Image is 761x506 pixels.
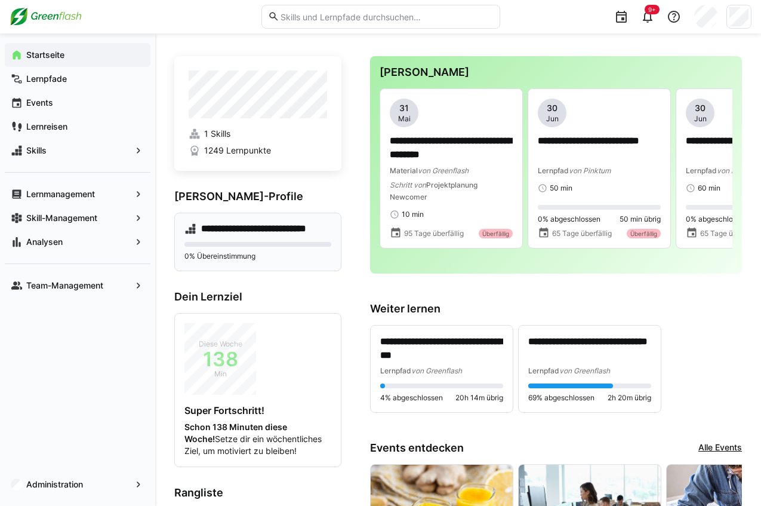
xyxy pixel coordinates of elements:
span: von Pinktum [717,166,759,175]
span: Lernpfad [528,366,559,375]
span: 20h 14m übrig [455,393,503,403]
span: Jun [546,114,559,124]
span: 2h 20m übrig [608,393,651,403]
span: 60 min [698,183,720,193]
a: 1 Skills [189,128,327,140]
span: Lernpfad [380,366,411,375]
h3: [PERSON_NAME]-Profile [174,190,341,203]
a: Alle Events [698,441,742,455]
span: Material [390,166,418,175]
span: 50 min übrig [620,214,661,224]
span: 10 min [402,210,424,219]
h3: Dein Lernziel [174,290,341,303]
h3: Weiter lernen [370,302,742,315]
span: 31 [399,102,409,114]
span: 0% abgeschlossen [538,214,600,224]
span: Jun [694,114,707,124]
span: 65 Tage überfällig [700,229,760,238]
span: Mai [398,114,411,124]
span: von Pinktum [569,166,611,175]
h3: Events entdecken [370,441,464,455]
span: 50 min [550,183,572,193]
span: von Greenflash [559,366,610,375]
div: Überfällig [479,229,513,238]
input: Skills und Lernpfade durchsuchen… [279,11,493,22]
span: 1 Skills [204,128,230,140]
span: 95 Tage überfällig [404,229,464,238]
span: 1249 Lernpunkte [204,145,271,157]
span: Schritt von [390,180,426,189]
span: 65 Tage überfällig [552,229,612,238]
p: Setze dir ein wöchentliches Ziel, um motiviert zu bleiben! [184,421,331,457]
span: Lernpfad [686,166,717,175]
span: 4% abgeschlossen [380,393,443,403]
h4: Super Fortschritt! [184,404,331,416]
span: von Greenflash [411,366,462,375]
span: 9+ [648,6,656,13]
p: 0% Übereinstimmung [184,252,331,261]
div: Überfällig [627,229,661,238]
span: Lernpfad [538,166,569,175]
strong: Schon 138 Minuten diese Woche! [184,422,287,444]
span: 69% abgeschlossen [528,393,594,403]
span: 30 [547,102,557,114]
h3: [PERSON_NAME] [380,66,732,79]
span: Projektplanung Newcomer [390,180,477,201]
span: 30 [695,102,705,114]
span: 0% abgeschlossen [686,214,748,224]
span: von Greenflash [418,166,469,175]
h3: Rangliste [174,486,341,499]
